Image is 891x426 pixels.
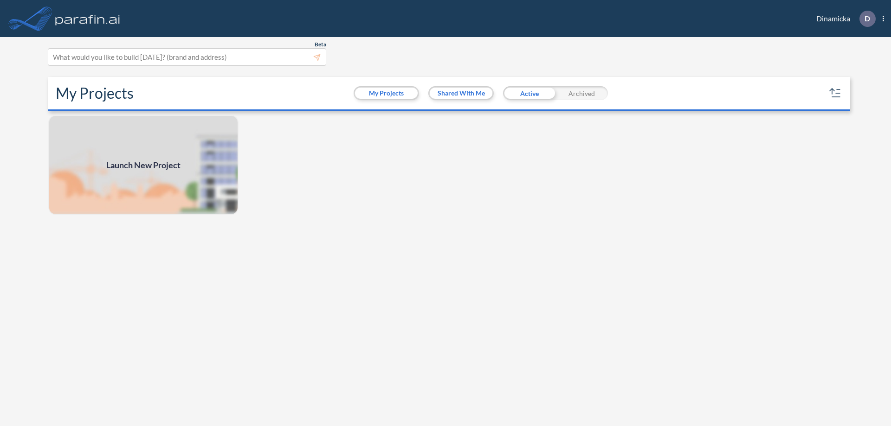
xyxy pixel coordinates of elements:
[555,86,608,100] div: Archived
[802,11,884,27] div: Dinamicka
[48,115,239,215] img: add
[315,41,326,48] span: Beta
[53,9,122,28] img: logo
[56,84,134,102] h2: My Projects
[355,88,418,99] button: My Projects
[828,86,843,101] button: sort
[503,86,555,100] div: Active
[48,115,239,215] a: Launch New Project
[865,14,870,23] p: D
[106,159,181,172] span: Launch New Project
[430,88,492,99] button: Shared With Me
